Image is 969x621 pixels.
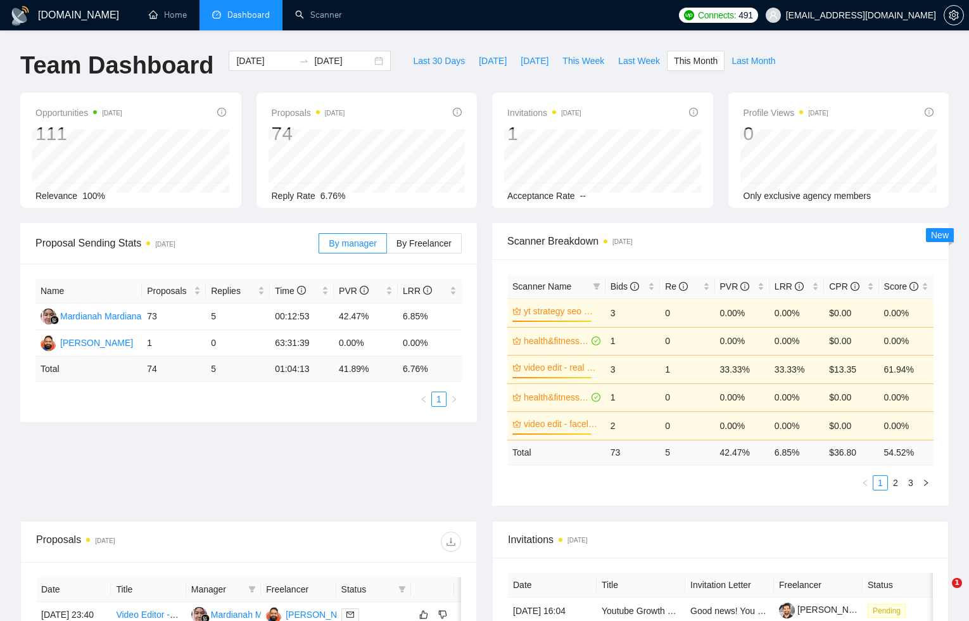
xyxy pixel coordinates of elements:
[36,532,249,552] div: Proposals
[824,355,878,383] td: $13.35
[779,605,870,615] a: [PERSON_NAME]
[50,316,59,324] img: gigradar-bm.png
[769,383,824,411] td: 0.00%
[922,479,930,487] span: right
[725,51,782,71] button: Last Month
[824,327,878,355] td: $0.00
[360,286,369,295] span: info-circle
[236,54,294,68] input: Start date
[605,355,660,383] td: 3
[521,54,548,68] span: [DATE]
[674,54,718,68] span: This Month
[507,105,581,120] span: Invitations
[904,476,918,490] a: 3
[512,336,521,345] span: crown
[769,298,824,327] td: 0.00%
[660,327,714,355] td: 0
[423,286,432,295] span: info-circle
[611,281,639,291] span: Bids
[479,54,507,68] span: [DATE]
[507,122,581,146] div: 1
[329,238,376,248] span: By manager
[512,307,521,316] span: crown
[420,395,427,403] span: left
[779,603,795,618] img: c17AIh_ouQ017qqbpv5dMJlI87Xz-ZQrLW95avSDtJqyTu-v4YmXMF36r_-N9cmn4S
[944,5,964,25] button: setting
[555,51,611,71] button: This Week
[102,110,122,117] time: [DATE]
[944,10,963,20] span: setting
[508,573,597,598] th: Date
[660,440,714,464] td: 5
[684,10,694,20] img: upwork-logo.png
[769,411,824,440] td: 0.00%
[346,611,354,618] span: mail
[888,475,903,490] li: 2
[396,580,408,599] span: filter
[512,419,521,428] span: crown
[524,361,598,375] a: video edit - real estate
[325,110,345,117] time: [DATE]
[334,330,398,357] td: 0.00%
[931,230,949,240] span: New
[597,573,685,598] th: Title
[524,304,598,318] a: yt strategy seo mgt etc.
[82,191,105,201] span: 100%
[438,610,447,620] span: dislike
[299,56,309,66] span: to
[561,110,581,117] time: [DATE]
[952,578,962,588] span: 1
[679,282,688,291] span: info-circle
[879,355,934,383] td: 61.94%
[824,298,878,327] td: $0.00
[398,357,462,381] td: 6.76 %
[450,395,458,403] span: right
[514,51,555,71] button: [DATE]
[507,440,605,464] td: Total
[472,51,514,71] button: [DATE]
[602,606,831,616] a: Youtube Growth Strategist and Manager (Luxury Watches)
[630,282,639,291] span: info-circle
[149,10,187,20] a: homeHome
[432,392,446,406] a: 1
[398,586,406,593] span: filter
[795,282,804,291] span: info-circle
[116,610,347,620] a: Video Editor - Social Media Videos for TikTok and YouTube
[715,327,769,355] td: 0.00%
[715,411,769,440] td: 0.00%
[524,390,589,404] a: health&fitness - video (edit*)
[605,440,660,464] td: 73
[507,191,575,201] span: Acceptance Rate
[590,277,603,296] span: filter
[35,279,142,304] th: Name
[413,54,465,68] span: Last 30 Days
[297,286,306,295] span: info-circle
[416,392,431,407] li: Previous Page
[212,10,221,19] span: dashboard
[206,279,270,304] th: Replies
[446,392,462,407] li: Next Page
[851,282,859,291] span: info-circle
[909,282,918,291] span: info-circle
[660,355,714,383] td: 1
[744,191,871,201] span: Only exclusive agency members
[431,392,446,407] li: 1
[740,282,749,291] span: info-circle
[272,105,345,120] span: Proposals
[618,54,660,68] span: Last Week
[824,411,878,440] td: $0.00
[889,476,902,490] a: 2
[858,475,873,490] button: left
[774,573,863,598] th: Freelancer
[879,327,934,355] td: 0.00%
[605,411,660,440] td: 2
[142,330,206,357] td: 1
[261,577,336,602] th: Freelancer
[605,327,660,355] td: 1
[211,284,255,298] span: Replies
[903,475,918,490] li: 3
[879,411,934,440] td: 0.00%
[266,609,358,619] a: AT[PERSON_NAME]
[512,281,571,291] span: Scanner Name
[524,334,589,348] a: health&fitness - content (creat*)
